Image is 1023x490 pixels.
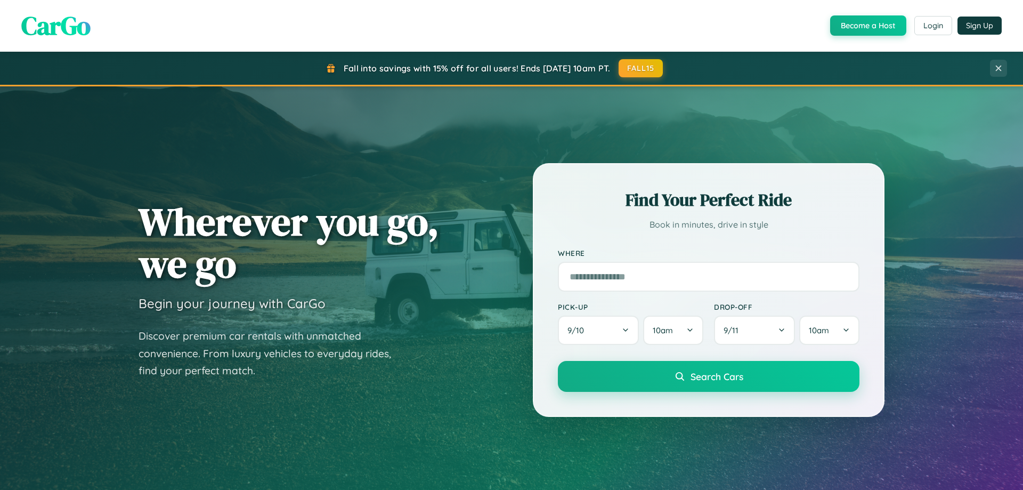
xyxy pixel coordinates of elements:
[21,8,91,43] span: CarGo
[558,316,639,345] button: 9/10
[558,217,859,232] p: Book in minutes, drive in style
[714,316,795,345] button: 9/11
[139,327,405,380] p: Discover premium car rentals with unmatched convenience. From luxury vehicles to everyday rides, ...
[957,17,1002,35] button: Sign Up
[567,325,589,335] span: 9 / 10
[139,200,439,285] h1: Wherever you go, we go
[558,361,859,392] button: Search Cars
[830,15,906,36] button: Become a Host
[558,248,859,258] label: Where
[619,59,663,77] button: FALL15
[714,302,859,311] label: Drop-off
[691,371,743,382] span: Search Cars
[558,302,703,311] label: Pick-up
[139,295,326,311] h3: Begin your journey with CarGo
[653,325,673,335] span: 10am
[344,63,611,74] span: Fall into savings with 15% off for all users! Ends [DATE] 10am PT.
[809,325,829,335] span: 10am
[799,316,859,345] button: 10am
[558,188,859,212] h2: Find Your Perfect Ride
[643,316,703,345] button: 10am
[914,16,952,35] button: Login
[724,325,744,335] span: 9 / 11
